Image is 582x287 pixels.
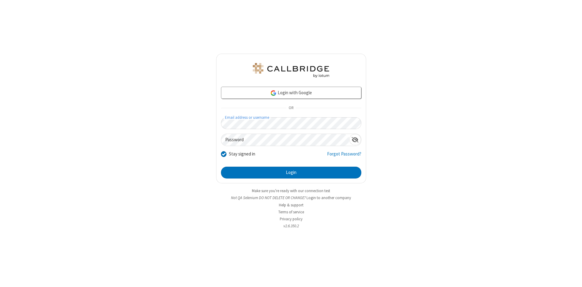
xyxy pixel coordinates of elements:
img: QA Selenium DO NOT DELETE OR CHANGE [252,63,330,78]
a: Terms of service [278,209,304,215]
div: Show password [349,134,361,145]
label: Stay signed in [229,151,255,158]
img: google-icon.png [270,90,277,96]
button: Login [221,167,361,179]
input: Email address or username [221,117,361,129]
span: OR [286,104,296,112]
a: Help & support [279,202,303,208]
a: Privacy policy [280,216,303,222]
input: Password [221,134,349,146]
li: Not QA Selenium DO NOT DELETE OR CHANGE? [216,195,366,201]
a: Login with Google [221,87,361,99]
a: Make sure you're ready with our connection test [252,188,330,193]
li: v2.6.350.2 [216,223,366,229]
a: Forgot Password? [327,151,361,162]
button: Login to another company [306,195,351,201]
